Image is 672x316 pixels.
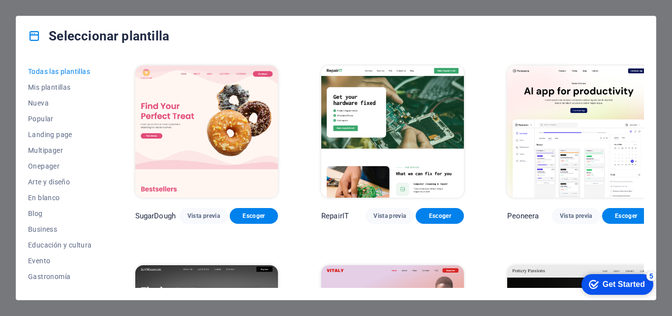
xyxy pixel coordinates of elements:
[28,64,92,79] button: Todas las plantillas
[29,11,71,20] div: Get Started
[180,208,228,224] button: Vista previa
[321,66,464,198] img: RepairIT
[28,115,92,123] span: Popular
[8,5,80,26] div: Get Started 5 items remaining, 0% complete
[238,212,270,220] span: Escoger
[373,212,406,220] span: Vista previa
[424,212,456,220] span: Escoger
[28,131,92,139] span: Landing page
[321,211,349,221] p: RepairIT
[602,208,650,224] button: Escoger
[28,142,92,158] button: Multipager
[28,194,92,202] span: En blanco
[560,212,592,220] span: Vista previa
[507,211,539,221] p: Peoneera
[28,83,92,91] span: Mis plantillas
[73,2,83,12] div: 5
[28,210,92,217] span: Blog
[28,95,92,111] button: Nueva
[28,127,92,142] button: Landing page
[28,284,92,300] button: Salud
[28,111,92,127] button: Popular
[28,237,92,253] button: Educación y cultura
[187,212,220,220] span: Vista previa
[28,158,92,174] button: Onepager
[28,190,92,206] button: En blanco
[28,269,92,284] button: Gastronomía
[135,211,176,221] p: SugarDough
[28,273,92,281] span: Gastronomía
[28,178,92,186] span: Arte y diseño
[366,208,414,224] button: Vista previa
[28,257,92,265] span: Evento
[28,225,92,233] span: Business
[28,206,92,221] button: Blog
[28,68,92,75] span: Todas las plantillas
[230,208,278,224] button: Escoger
[28,253,92,269] button: Evento
[552,208,600,224] button: Vista previa
[507,66,650,198] img: Peoneera
[610,212,642,220] span: Escoger
[135,66,278,198] img: SugarDough
[28,221,92,237] button: Business
[28,79,92,95] button: Mis plantillas
[28,162,92,170] span: Onepager
[28,241,92,249] span: Educación y cultura
[28,99,92,107] span: Nueva
[28,28,169,44] h4: Seleccionar plantilla
[28,174,92,190] button: Arte y diseño
[416,208,464,224] button: Escoger
[28,146,92,154] span: Multipager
